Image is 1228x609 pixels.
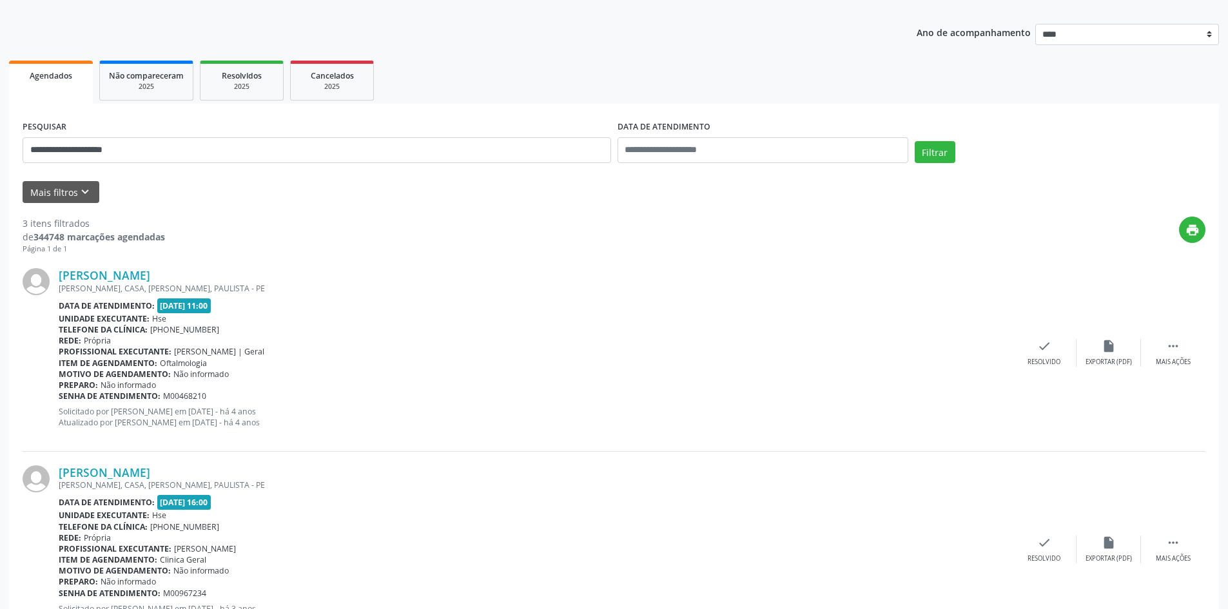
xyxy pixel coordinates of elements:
[173,369,229,380] span: Não informado
[59,497,155,508] b: Data de atendimento:
[59,391,161,401] b: Senha de atendimento:
[78,185,92,199] i: keyboard_arrow_down
[150,324,219,335] span: [PHONE_NUMBER]
[59,300,155,311] b: Data de atendimento:
[59,380,98,391] b: Preparo:
[59,283,1012,294] div: [PERSON_NAME], CASA, [PERSON_NAME], PAULISTA - PE
[174,346,264,357] span: [PERSON_NAME] | Geral
[59,346,171,357] b: Profissional executante:
[163,391,206,401] span: M00468210
[1102,536,1116,550] i: insert_drive_file
[157,495,211,510] span: [DATE] 16:00
[915,141,955,163] button: Filtrar
[160,358,207,369] span: Oftalmologia
[222,70,262,81] span: Resolvidos
[23,230,165,244] div: de
[59,543,171,554] b: Profissional executante:
[1156,358,1191,367] div: Mais ações
[1166,339,1180,353] i: 
[618,117,710,137] label: DATA DE ATENDIMENTO
[59,565,171,576] b: Motivo de agendamento:
[1028,554,1060,563] div: Resolvido
[173,565,229,576] span: Não informado
[23,181,99,204] button: Mais filtroskeyboard_arrow_down
[1166,536,1180,550] i: 
[101,576,156,587] span: Não informado
[59,313,150,324] b: Unidade executante:
[1086,358,1132,367] div: Exportar (PDF)
[30,70,72,81] span: Agendados
[59,576,98,587] b: Preparo:
[1037,339,1051,353] i: check
[23,465,50,492] img: img
[311,70,354,81] span: Cancelados
[160,554,206,565] span: Clinica Geral
[152,313,166,324] span: Hse
[84,532,111,543] span: Própria
[109,70,184,81] span: Não compareceram
[101,380,156,391] span: Não informado
[1179,217,1205,243] button: print
[59,532,81,543] b: Rede:
[163,588,206,599] span: M00967234
[59,335,81,346] b: Rede:
[23,268,50,295] img: img
[23,217,165,230] div: 3 itens filtrados
[174,543,236,554] span: [PERSON_NAME]
[59,358,157,369] b: Item de agendamento:
[59,510,150,521] b: Unidade executante:
[150,521,219,532] span: [PHONE_NUMBER]
[59,554,157,565] b: Item de agendamento:
[84,335,111,346] span: Própria
[157,298,211,313] span: [DATE] 11:00
[59,588,161,599] b: Senha de atendimento:
[1102,339,1116,353] i: insert_drive_file
[59,268,150,282] a: [PERSON_NAME]
[34,231,165,243] strong: 344748 marcações agendadas
[1037,536,1051,550] i: check
[23,117,66,137] label: PESQUISAR
[59,521,148,532] b: Telefone da clínica:
[210,82,274,92] div: 2025
[300,82,364,92] div: 2025
[23,244,165,255] div: Página 1 de 1
[152,510,166,521] span: Hse
[1086,554,1132,563] div: Exportar (PDF)
[1028,358,1060,367] div: Resolvido
[1185,223,1200,237] i: print
[59,465,150,479] a: [PERSON_NAME]
[59,369,171,380] b: Motivo de agendamento:
[59,479,1012,490] div: [PERSON_NAME], CASA, [PERSON_NAME], PAULISTA - PE
[917,24,1031,40] p: Ano de acompanhamento
[59,406,1012,428] p: Solicitado por [PERSON_NAME] em [DATE] - há 4 anos Atualizado por [PERSON_NAME] em [DATE] - há 4 ...
[109,82,184,92] div: 2025
[1156,554,1191,563] div: Mais ações
[59,324,148,335] b: Telefone da clínica:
